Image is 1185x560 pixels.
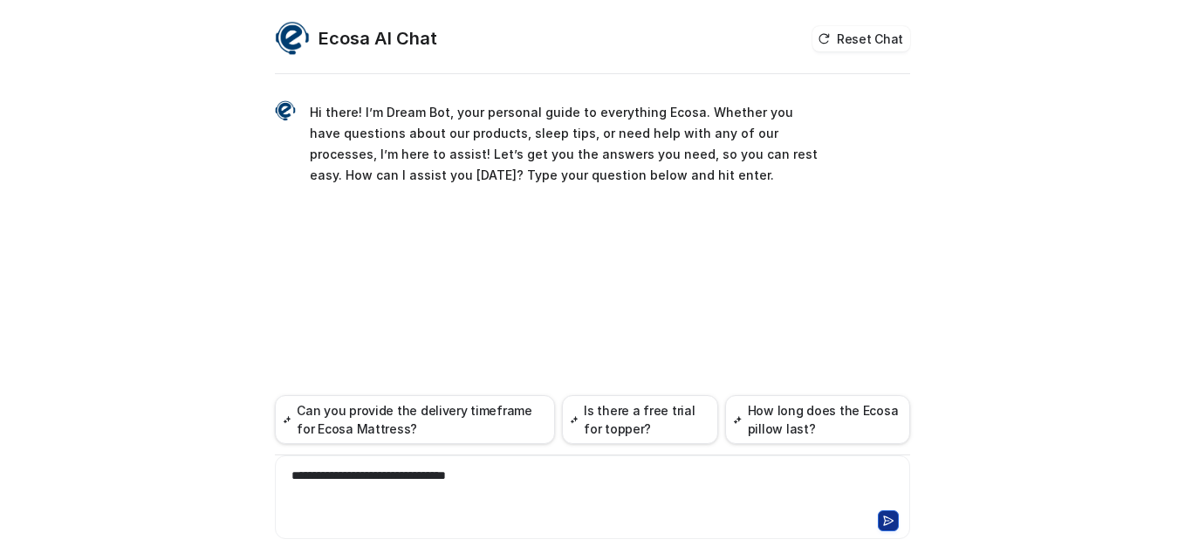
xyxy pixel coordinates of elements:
img: Widget [275,21,310,56]
p: Hi there! I’m Dream Bot, your personal guide to everything Ecosa. Whether you have questions abou... [310,102,820,186]
button: Is there a free trial for topper? [562,395,718,444]
button: Reset Chat [812,26,910,51]
img: Widget [275,100,296,121]
button: How long does the Ecosa pillow last? [725,395,910,444]
button: Can you provide the delivery timeframe for Ecosa Mattress? [275,395,555,444]
h2: Ecosa AI Chat [319,26,437,51]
